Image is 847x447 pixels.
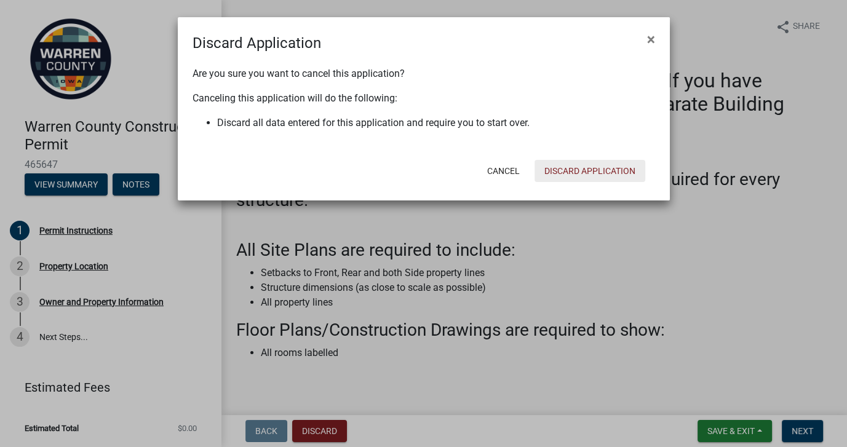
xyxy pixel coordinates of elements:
span: × [647,31,655,48]
button: Close [637,22,665,57]
button: Cancel [477,160,530,182]
p: Canceling this application will do the following: [193,91,655,106]
h4: Discard Application [193,32,321,54]
button: Discard Application [535,160,645,182]
p: Are you sure you want to cancel this application? [193,66,655,81]
li: Discard all data entered for this application and require you to start over. [217,116,655,130]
